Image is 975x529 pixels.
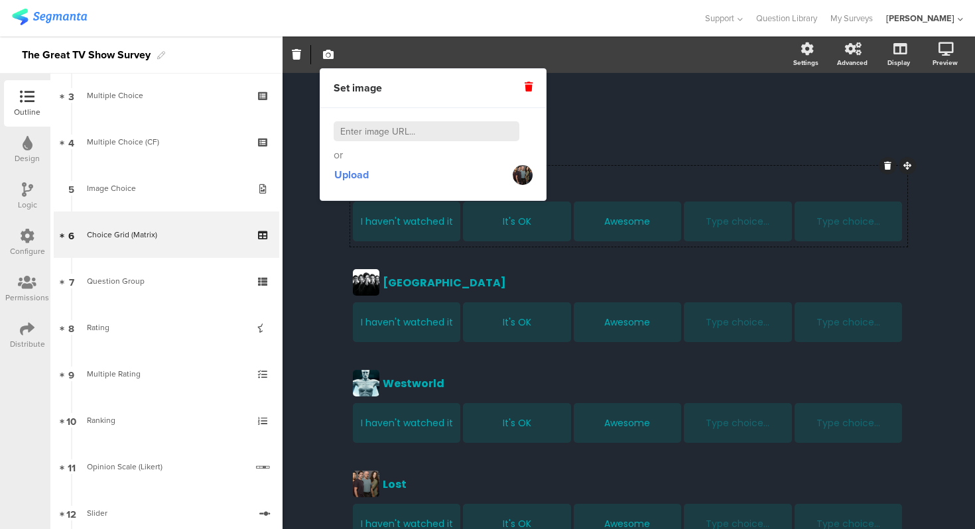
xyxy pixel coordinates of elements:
a: 6 Choice Grid (Matrix) [54,211,279,258]
div: I haven't watched it [355,316,458,329]
span: 12 [66,506,76,520]
div: Awesome [576,215,679,229]
div: Design [15,152,40,164]
div: Advanced [837,58,868,68]
span: Type choice... [706,215,769,229]
div: Choice Grid (Matrix) [87,228,245,241]
div: Display [887,58,910,68]
span: Type choice... [816,215,880,229]
span: Upload [334,167,369,182]
span: 7 [69,274,74,288]
div: Westworld [383,375,905,392]
div: Configure [10,245,45,257]
div: It's OK [465,316,568,329]
div: It's OK [465,416,568,430]
div: Lost [383,476,905,493]
span: Type choice... [706,316,769,329]
div: Awesome [576,316,679,329]
div: Opinion Scale (Likert) [87,460,246,473]
div: It's OK [465,215,568,229]
div: Multiple Rating [87,367,245,381]
input: Enter image URL... [334,121,519,141]
span: Type choice... [816,416,880,430]
div: I haven't watched it [355,416,458,430]
span: 6 [68,227,74,242]
div: Type a description here... [350,123,907,139]
div: Permissions [5,292,49,304]
span: 5 [68,181,74,196]
span: Set image [334,81,382,95]
div: Multiple Choice (CF) [87,135,245,148]
span: 10 [66,413,76,428]
span: 9 [68,367,74,381]
div: Ranking [87,414,245,427]
div: Multiple Choice [87,89,245,102]
div: Rating [87,321,245,334]
a: 9 Multiple Rating [54,351,279,397]
a: 11 Opinion Scale (Likert) [54,443,279,490]
span: 11 [68,459,76,474]
a: 8 Rating [54,304,279,351]
span: Type choice... [706,416,769,430]
a: 5 Image Choice [54,165,279,211]
div: Awesome [576,416,679,430]
img: https%3A%2F%2Fd3718dnoaommpf.cloudfront.net%2Fitem%2F22d072f2e531a5344e46.jpg [513,165,533,185]
img: segmanta logo [12,9,87,25]
div: [GEOGRAPHIC_DATA] [383,274,905,291]
span: Support [705,12,734,25]
a: 4 Multiple Choice (CF) [54,119,279,165]
div: I haven't watched it [355,215,458,229]
div: Preview [933,58,958,68]
span: 8 [68,320,74,335]
div: The Great TV Show Survey [22,44,151,66]
div: Lost [383,174,905,190]
span: Type choice... [816,316,880,329]
a: 10 Ranking [54,397,279,443]
div: Distribute [10,338,45,350]
p: Choice Grid (Matrix) [350,93,907,113]
a: 7 Question Group [54,258,279,304]
div: Settings [793,58,818,68]
span: or [334,148,343,162]
a: 3 Multiple Choice [54,72,279,119]
span: 4 [68,135,74,149]
div: Outline [14,106,40,118]
span: 3 [68,88,74,103]
button: Upload [334,163,369,187]
div: Question Group [87,274,245,288]
div: Logic [18,199,37,211]
div: Image Choice [87,182,245,195]
div: Slider [87,506,249,520]
div: [PERSON_NAME] [886,12,954,25]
